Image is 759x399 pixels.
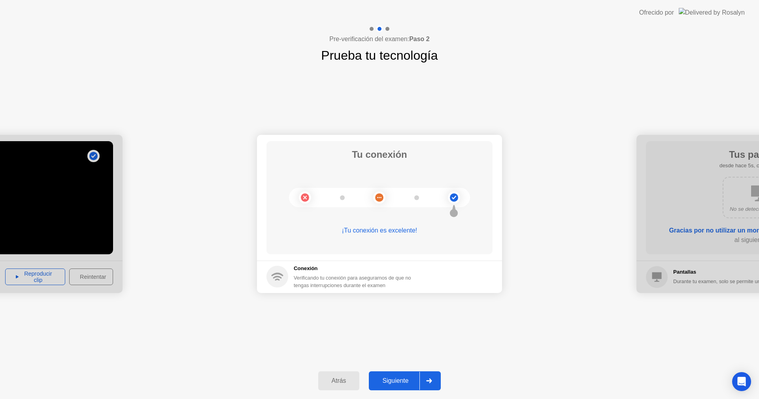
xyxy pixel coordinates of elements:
div: Verificando tu conexión para asegurarnos de que no tengas interrupciones durante el examen [294,274,427,289]
div: Open Intercom Messenger [732,372,751,391]
h1: Prueba tu tecnología [321,46,438,65]
h1: Tu conexión [352,147,407,162]
button: Atrás [318,371,360,390]
div: Siguiente [371,377,419,384]
h4: Pre-verificación del examen: [329,34,429,44]
div: Ofrecido por [639,8,674,17]
button: Siguiente [369,371,441,390]
div: Atrás [321,377,357,384]
div: ¡Tu conexión es excelente! [266,226,493,235]
b: Paso 2 [409,36,430,42]
img: Delivered by Rosalyn [679,8,745,17]
h5: Conexión [294,265,427,272]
